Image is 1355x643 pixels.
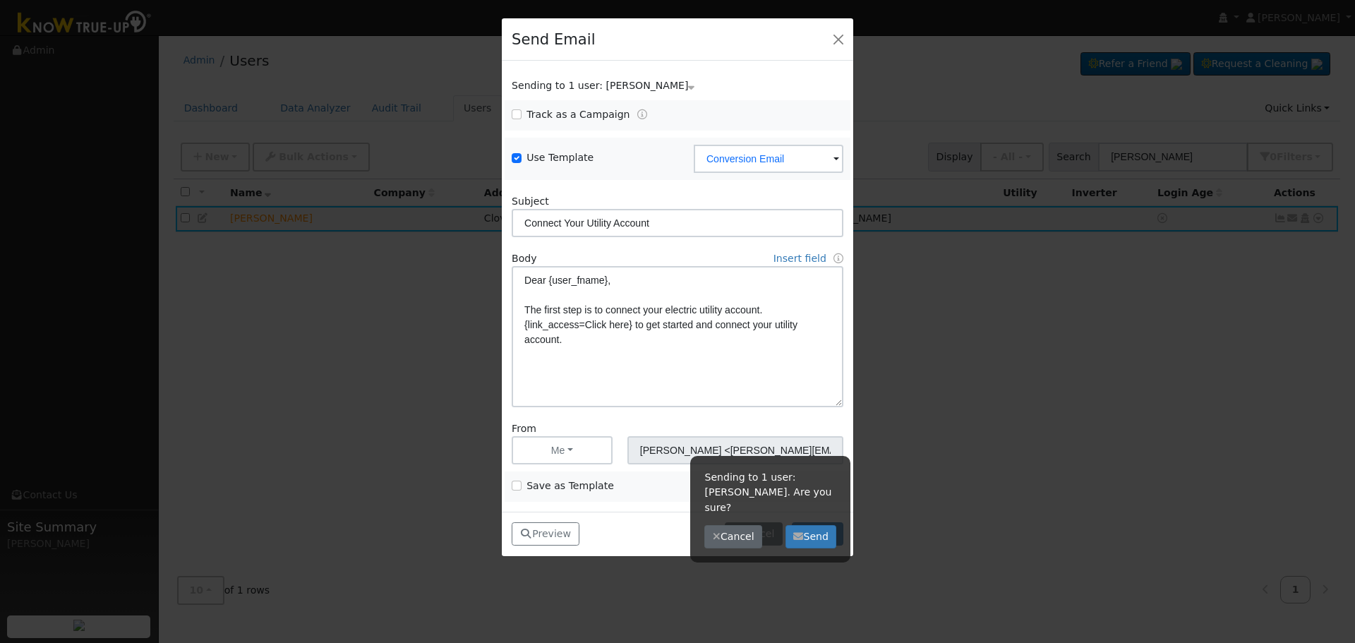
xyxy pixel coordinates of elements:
[512,153,522,163] input: Use Template
[512,251,537,266] label: Body
[512,28,595,51] h4: Send Email
[512,522,579,546] button: Preview
[512,194,549,209] label: Subject
[785,525,837,549] button: Send
[694,145,843,173] input: Select a Template
[512,436,613,464] button: Me
[512,421,536,436] label: From
[637,109,647,120] a: Tracking Campaigns
[704,525,762,549] button: Cancel
[704,470,836,515] p: Sending to 1 user: [PERSON_NAME]. Are you sure?
[526,150,594,165] label: Use Template
[505,78,851,93] div: Show users
[526,479,614,493] label: Save as Template
[833,253,843,264] a: Fields
[512,481,522,491] input: Save as Template
[512,109,522,119] input: Track as a Campaign
[526,107,630,122] label: Track as a Campaign
[773,253,826,264] a: Insert field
